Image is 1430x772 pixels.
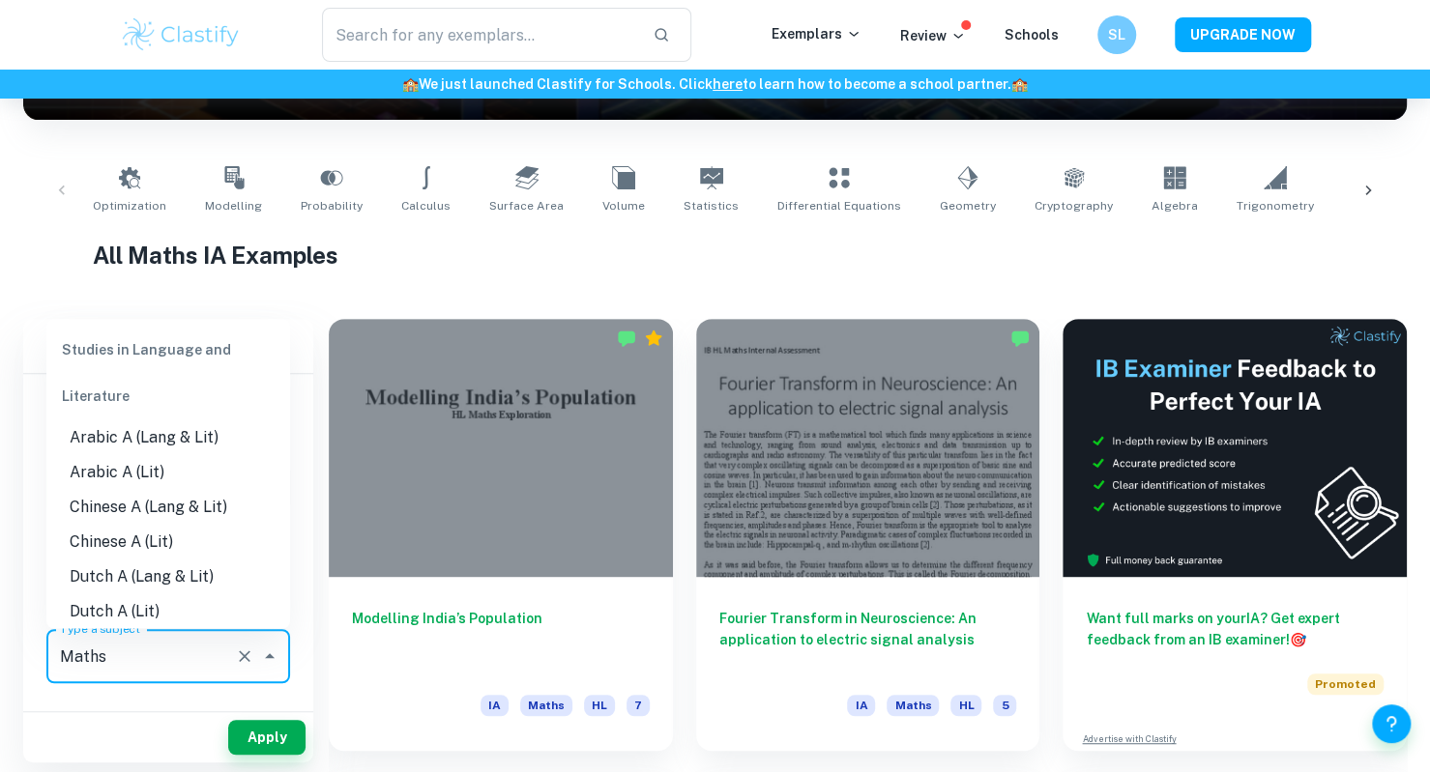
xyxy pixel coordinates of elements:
button: Help and Feedback [1372,704,1411,743]
label: Type a subject [60,620,140,637]
img: Marked [1010,329,1030,348]
span: 🏫 [402,76,419,92]
li: Arabic A (Lang & Lit) [46,420,290,455]
button: Close [256,643,283,670]
span: Modelling [205,197,262,214]
div: Studies in Language and Literature [46,328,290,420]
p: Review [900,25,966,46]
a: Schools [1005,27,1059,43]
span: Promoted [1307,673,1384,695]
span: Algebra [1152,197,1198,214]
span: 🏫 [1011,76,1028,92]
a: here [713,76,743,92]
span: Cryptography [1035,197,1113,214]
li: Chinese A (Lit) [46,525,290,559]
a: Advertise with Clastify [1082,732,1176,746]
button: Clear [231,643,258,670]
li: Dutch A (Lit) [46,594,290,629]
h6: Filter exemplars [23,319,313,373]
a: Want full marks on yourIA? Get expert feedback from an IB examiner!PromotedAdvertise with Clastify [1063,319,1407,751]
span: 7 [627,695,650,716]
span: Geometry [940,197,996,214]
h6: Want full marks on your IA ? Get expert feedback from an IB examiner! [1086,608,1384,650]
h6: SL [1105,24,1127,45]
p: Exemplars [772,23,861,44]
span: HL [584,695,615,716]
span: 🎯 [1289,632,1305,647]
a: Fourier Transform in Neuroscience: An application to electric signal analysisIAMathsHL5 [696,319,1040,751]
span: IA [481,695,509,716]
h6: We just launched Clastify for Schools. Click to learn how to become a school partner. [4,73,1426,95]
span: HL [950,695,981,716]
button: Apply [228,720,306,755]
input: Search for any exemplars... [322,8,638,62]
span: IA [847,695,875,716]
span: Trigonometry [1237,197,1314,214]
button: UPGRADE NOW [1175,17,1311,52]
span: Maths [887,695,939,716]
li: Dutch A (Lang & Lit) [46,559,290,594]
span: Volume [602,197,645,214]
span: 5 [993,695,1016,716]
img: Thumbnail [1063,319,1407,577]
img: Marked [617,329,636,348]
span: Maths [520,695,572,716]
span: Differential Equations [777,197,901,214]
li: Chinese A (Lang & Lit) [46,490,290,525]
button: SL [1097,15,1136,54]
h1: All Maths IA Examples [93,238,1338,272]
li: Arabic A (Lit) [46,455,290,490]
span: Statistics [684,197,739,214]
h6: Modelling India’s Population [352,608,650,672]
span: Probability [301,197,363,214]
span: Calculus [401,197,451,214]
img: Clastify logo [120,15,243,54]
span: Surface Area [489,197,564,214]
span: Optimization [93,197,166,214]
a: Modelling India’s PopulationIAMathsHL7 [329,319,673,751]
h6: Fourier Transform in Neuroscience: An application to electric signal analysis [719,608,1017,672]
div: Premium [644,329,663,348]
